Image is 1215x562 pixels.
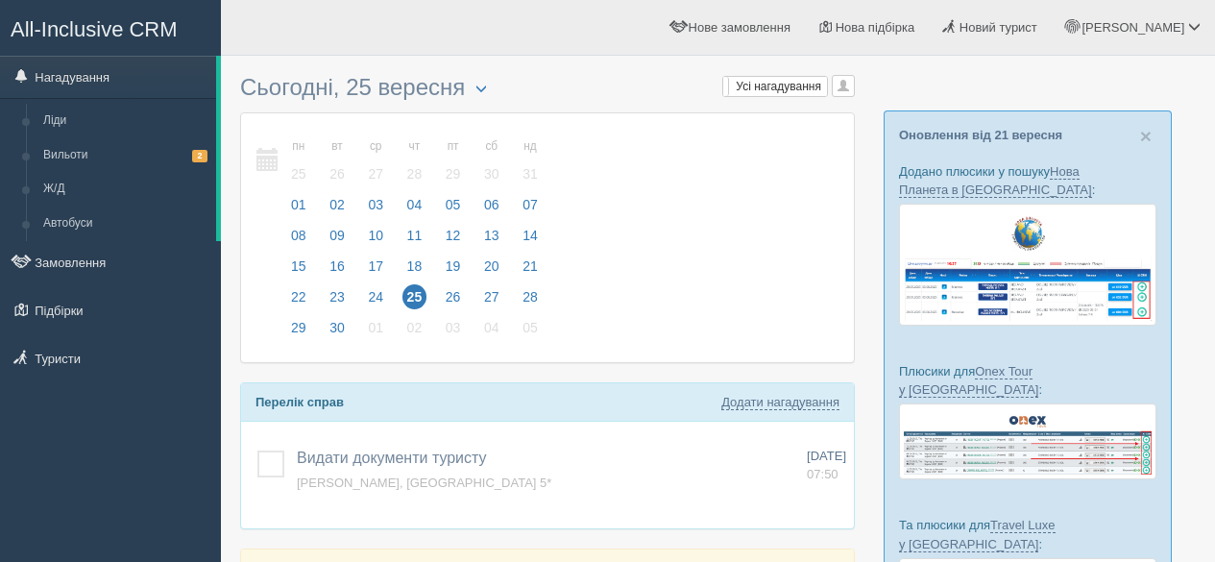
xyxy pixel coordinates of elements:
[479,254,504,279] span: 20
[325,284,350,309] span: 23
[192,150,207,162] span: 2
[357,256,394,286] a: 17
[899,518,1056,551] a: Travel Luxe у [GEOGRAPHIC_DATA]
[363,192,388,217] span: 03
[286,254,311,279] span: 15
[363,138,388,155] small: ср
[35,172,216,207] a: Ж/Д
[35,104,216,138] a: Ліди
[512,317,544,348] a: 05
[357,286,394,317] a: 24
[297,450,487,466] span: Видати документи туристу
[518,161,543,186] span: 31
[397,317,433,348] a: 02
[474,194,510,225] a: 06
[286,284,311,309] span: 22
[357,225,394,256] a: 10
[319,286,355,317] a: 23
[518,223,543,248] span: 14
[1140,125,1152,147] span: ×
[435,194,472,225] a: 05
[325,161,350,186] span: 26
[518,192,543,217] span: 07
[280,225,317,256] a: 08
[1140,126,1152,146] button: Close
[357,128,394,194] a: ср 27
[286,223,311,248] span: 08
[512,128,544,194] a: нд 31
[435,256,472,286] a: 19
[899,204,1156,325] img: new-planet-%D0%BF%D1%96%D0%B4%D0%B1%D1%96%D1%80%D0%BA%D0%B0-%D1%81%D1%80%D0%BC-%D0%B4%D0%BB%D1%8F...
[280,194,317,225] a: 01
[512,256,544,286] a: 21
[899,403,1156,479] img: onex-tour-proposal-crm-for-travel-agency.png
[899,516,1156,552] p: Та плюсики для :
[402,284,427,309] span: 25
[35,138,216,173] a: Вильоти2
[518,254,543,279] span: 21
[1081,20,1184,35] span: [PERSON_NAME]
[479,161,504,186] span: 30
[255,395,344,409] b: Перелік справ
[319,128,355,194] a: вт 26
[325,192,350,217] span: 02
[441,161,466,186] span: 29
[319,194,355,225] a: 02
[474,128,510,194] a: сб 30
[325,138,350,155] small: вт
[689,20,790,35] span: Нове замовлення
[474,317,510,348] a: 04
[363,284,388,309] span: 24
[297,476,551,490] a: [PERSON_NAME], [GEOGRAPHIC_DATA] 5*
[441,315,466,340] span: 03
[807,448,846,483] a: [DATE] 07:50
[899,128,1062,142] a: Оновлення від 21 вересня
[319,256,355,286] a: 16
[286,192,311,217] span: 01
[280,128,317,194] a: пн 25
[319,225,355,256] a: 09
[899,162,1156,199] p: Додано плюсики у пошуку :
[474,225,510,256] a: 13
[357,194,394,225] a: 03
[325,254,350,279] span: 16
[441,192,466,217] span: 05
[286,161,311,186] span: 25
[512,286,544,317] a: 28
[363,254,388,279] span: 17
[402,223,427,248] span: 11
[397,225,433,256] a: 11
[402,315,427,340] span: 02
[325,315,350,340] span: 30
[479,315,504,340] span: 04
[363,223,388,248] span: 10
[836,20,915,35] span: Нова підбірка
[512,194,544,225] a: 07
[518,138,543,155] small: нд
[286,138,311,155] small: пн
[807,467,838,481] span: 07:50
[441,138,466,155] small: пт
[435,317,472,348] a: 03
[363,315,388,340] span: 01
[319,317,355,348] a: 30
[474,256,510,286] a: 20
[721,395,839,410] a: Додати нагадування
[736,80,821,93] span: Усі нагадування
[240,75,855,103] h3: Сьогодні, 25 вересня
[899,362,1156,399] p: Плюсики для :
[441,284,466,309] span: 26
[479,192,504,217] span: 06
[441,254,466,279] span: 19
[807,449,846,463] span: [DATE]
[474,286,510,317] a: 27
[518,315,543,340] span: 05
[512,225,544,256] a: 14
[402,192,427,217] span: 04
[325,223,350,248] span: 09
[435,225,472,256] a: 12
[479,138,504,155] small: сб
[35,207,216,241] a: Автобуси
[397,286,433,317] a: 25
